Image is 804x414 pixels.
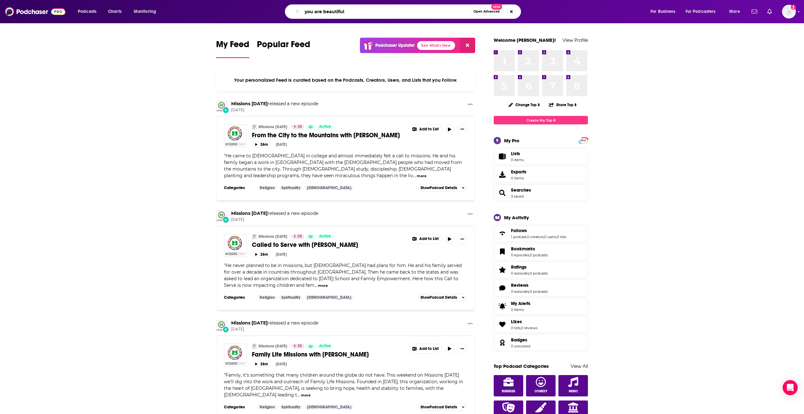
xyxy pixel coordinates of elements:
img: Missions Today [216,320,227,331]
h3: Categories [224,405,252,410]
span: " [224,153,462,178]
button: Show More Button [465,210,475,218]
span: , [529,289,530,294]
span: [DATE] [231,327,318,332]
a: Reviews [511,282,548,288]
img: Missions Today [216,210,227,222]
button: open menu [129,7,164,17]
button: ShowPodcast Details [418,403,467,411]
a: Religion [257,405,277,410]
span: Called to Serve with [PERSON_NAME] [252,241,358,249]
span: Show Podcast Details [421,405,457,409]
span: , [520,326,521,330]
span: Active [319,343,331,349]
a: 0 episodes [511,289,529,294]
span: Show Podcast Details [421,295,457,300]
a: Spirituality [279,185,303,190]
a: Show notifications dropdown [765,6,774,17]
img: Podchaser - Follow, Share and Rate Podcasts [5,6,65,18]
button: Share Top 8 [549,99,577,111]
span: [DATE] [231,107,318,113]
span: Exports [496,170,508,179]
span: Open Advanced [474,10,500,13]
div: New Episode [222,326,229,333]
span: My Alerts [511,301,530,306]
a: See What's New [417,41,455,50]
button: more [301,393,311,398]
img: Missions Today [252,234,257,239]
a: Family Life Missions with Lisa Steele [224,344,247,367]
a: Ratings [496,265,508,274]
span: Monitoring [134,7,156,16]
a: From the City to the Mountains with Chris Nickerson [224,124,247,147]
a: Family Life Missions with [PERSON_NAME] [252,351,405,358]
span: Badges [494,334,588,351]
span: Add to List [419,237,439,241]
a: Lists [494,148,588,165]
a: 0 podcasts [530,253,548,257]
a: 38 [291,344,304,349]
span: Family, it’s something that many children around the globe do not have. This weekend on Missions ... [224,372,463,398]
span: My Feed [216,39,249,53]
a: Reviews [496,284,508,292]
span: 38 [297,233,302,240]
a: Missions Today [231,320,268,326]
a: Welcome [PERSON_NAME]! [494,37,556,43]
img: Missions Today [252,344,257,349]
a: 0 podcasts [530,271,548,275]
a: Show notifications dropdown [749,6,760,17]
div: Search podcasts, credits, & more... [291,4,527,19]
a: Music [558,375,588,396]
button: Show More Button [465,320,475,328]
button: Show More Button [409,234,442,244]
button: open menu [725,7,748,17]
span: " [224,263,462,288]
div: Open Intercom Messenger [783,380,798,395]
a: Popular Feed [257,39,310,58]
button: more [417,173,426,179]
span: ... [314,282,317,288]
a: 0 reviews [521,326,537,330]
a: 1 podcast [511,235,526,239]
span: Likes [494,316,588,333]
h3: Categories [224,185,252,190]
span: Popular Feed [257,39,310,53]
span: Family Life Missions with [PERSON_NAME] [252,351,369,358]
span: 0 items [511,176,526,180]
span: , [544,235,544,239]
a: Missions [DATE] [258,344,287,349]
span: , [556,235,557,239]
a: 38 [291,124,304,129]
button: Show More Button [465,101,475,109]
span: [DATE] [231,217,318,222]
div: New Episode [222,216,229,223]
button: Show More Button [409,125,442,134]
input: Search podcasts, credits, & more... [302,7,471,17]
a: 0 unlocked [511,344,530,348]
div: [DATE] [276,142,287,147]
span: Follows [494,225,588,242]
button: 26m [252,361,271,367]
span: More [729,7,740,16]
a: [DEMOGRAPHIC_DATA] [304,185,354,190]
button: 26m [252,251,271,257]
img: Called to Serve with Mark Luckey [224,234,247,257]
a: 0 lists [557,235,566,239]
a: My Alerts [494,298,588,315]
span: Exports [511,169,526,175]
a: Missions [DATE] [258,124,287,129]
a: Spirituality [279,405,303,410]
h3: released a new episode [231,210,318,216]
span: Reviews [511,282,529,288]
span: He came to [DEMOGRAPHIC_DATA] in college and almost immediately felt a call to missions. He and h... [224,153,462,178]
span: Searches [494,184,588,201]
img: Missions Today [216,101,227,112]
a: 0 episodes [511,271,529,275]
a: Badges [496,338,508,347]
button: Change Top 8 [505,101,544,109]
a: Business [494,375,523,396]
